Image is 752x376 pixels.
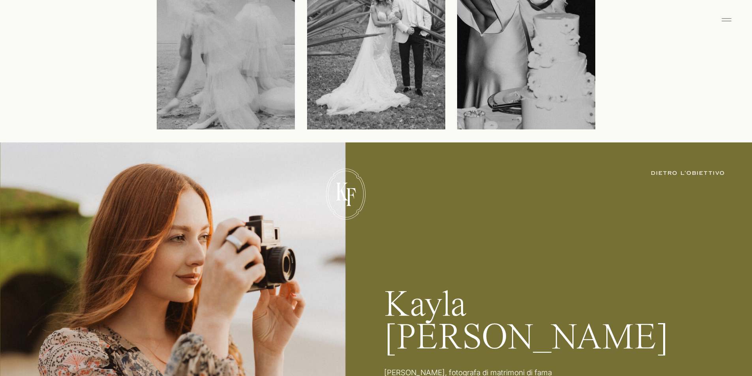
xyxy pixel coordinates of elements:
[384,288,467,324] font: Kayla
[384,290,566,357] a: Kayla[PERSON_NAME]
[615,169,725,195] a: DIETRO L'OBIETTIVO
[336,178,348,208] font: K
[346,183,356,213] font: F
[651,170,725,177] font: DIETRO L'OBIETTIVO
[384,321,669,357] font: [PERSON_NAME]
